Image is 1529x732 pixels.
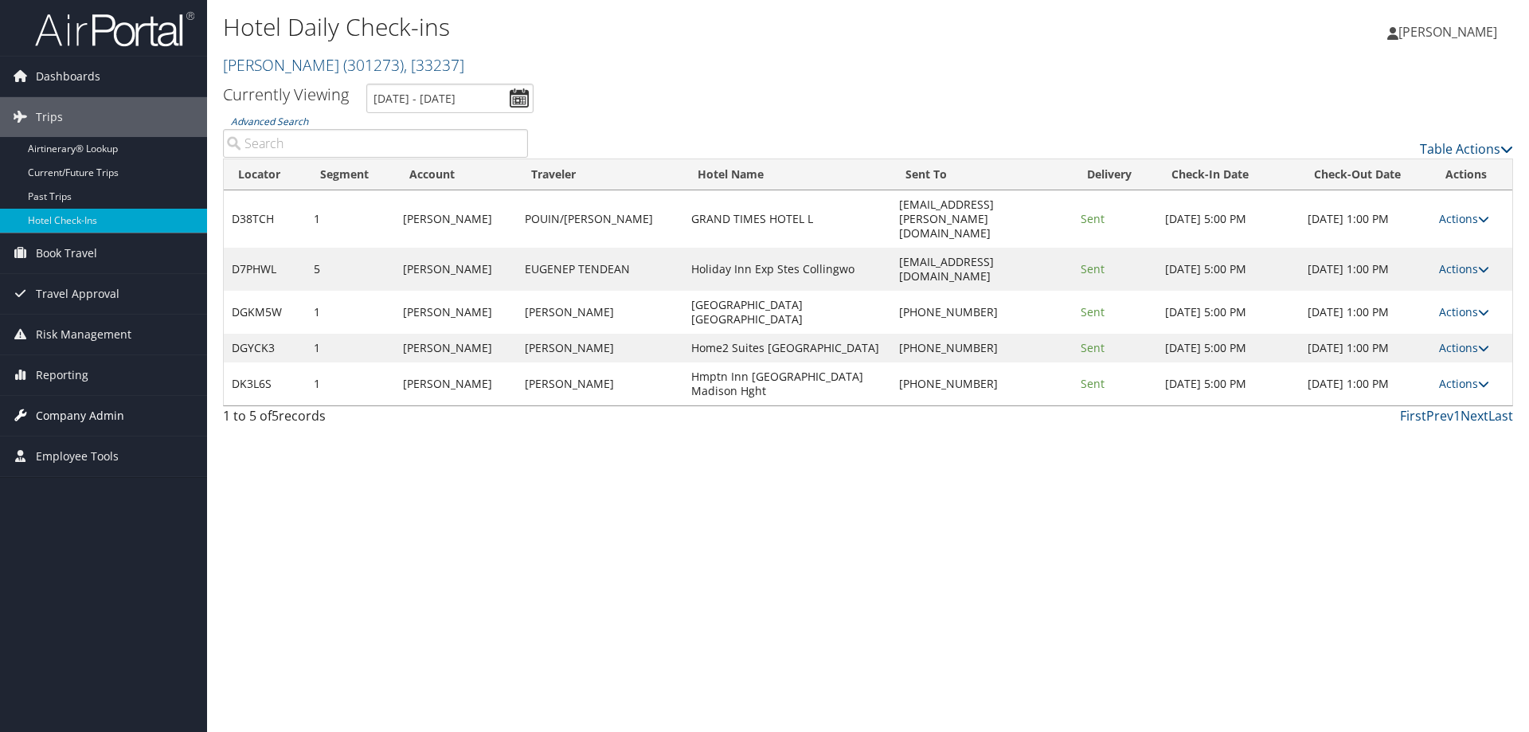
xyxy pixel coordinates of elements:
[36,233,97,273] span: Book Travel
[1300,190,1432,248] td: [DATE] 1:00 PM
[224,248,306,291] td: D7PHWL
[1300,248,1432,291] td: [DATE] 1:00 PM
[1439,376,1489,391] a: Actions
[891,190,1073,248] td: [EMAIL_ADDRESS][PERSON_NAME][DOMAIN_NAME]
[224,159,306,190] th: Locator: activate to sort column ascending
[36,436,119,476] span: Employee Tools
[891,334,1073,362] td: [PHONE_NUMBER]
[1400,407,1426,425] a: First
[1081,304,1105,319] span: Sent
[272,407,279,425] span: 5
[343,54,404,76] span: ( 301273 )
[35,10,194,48] img: airportal-logo.png
[1081,211,1105,226] span: Sent
[404,54,464,76] span: , [ 33237 ]
[306,159,395,190] th: Segment: activate to sort column ascending
[395,362,517,405] td: [PERSON_NAME]
[395,159,517,190] th: Account: activate to sort column ascending
[231,115,308,128] a: Advanced Search
[1420,140,1513,158] a: Table Actions
[1488,407,1513,425] a: Last
[1439,211,1489,226] a: Actions
[395,291,517,334] td: [PERSON_NAME]
[224,334,306,362] td: DGYCK3
[1300,159,1432,190] th: Check-Out Date: activate to sort column ascending
[683,159,890,190] th: Hotel Name: activate to sort column ascending
[891,159,1073,190] th: Sent To: activate to sort column ascending
[1081,261,1105,276] span: Sent
[223,84,349,105] h3: Currently Viewing
[223,129,528,158] input: Advanced Search
[306,248,395,291] td: 5
[395,334,517,362] td: [PERSON_NAME]
[1157,334,1299,362] td: [DATE] 5:00 PM
[1300,291,1432,334] td: [DATE] 1:00 PM
[1387,8,1513,56] a: [PERSON_NAME]
[1439,261,1489,276] a: Actions
[891,291,1073,334] td: [PHONE_NUMBER]
[224,362,306,405] td: DK3L6S
[395,248,517,291] td: [PERSON_NAME]
[1426,407,1453,425] a: Prev
[1453,407,1461,425] a: 1
[1157,190,1299,248] td: [DATE] 5:00 PM
[517,291,683,334] td: [PERSON_NAME]
[36,57,100,96] span: Dashboards
[1081,340,1105,355] span: Sent
[1157,159,1299,190] th: Check-In Date: activate to sort column ascending
[683,190,890,248] td: GRAND TIMES HOTEL L
[306,291,395,334] td: 1
[223,10,1083,44] h1: Hotel Daily Check-ins
[36,396,124,436] span: Company Admin
[517,248,683,291] td: EUGENEP TENDEAN
[1300,334,1432,362] td: [DATE] 1:00 PM
[1073,159,1157,190] th: Delivery: activate to sort column ascending
[891,248,1073,291] td: [EMAIL_ADDRESS][DOMAIN_NAME]
[1439,304,1489,319] a: Actions
[306,334,395,362] td: 1
[1300,362,1432,405] td: [DATE] 1:00 PM
[517,159,683,190] th: Traveler: activate to sort column ascending
[223,54,464,76] a: [PERSON_NAME]
[36,97,63,137] span: Trips
[36,315,131,354] span: Risk Management
[1157,248,1299,291] td: [DATE] 5:00 PM
[1431,159,1512,190] th: Actions
[224,291,306,334] td: DGKM5W
[1157,291,1299,334] td: [DATE] 5:00 PM
[1157,362,1299,405] td: [DATE] 5:00 PM
[306,362,395,405] td: 1
[306,190,395,248] td: 1
[395,190,517,248] td: [PERSON_NAME]
[683,248,890,291] td: Holiday Inn Exp Stes Collingwo
[36,355,88,395] span: Reporting
[683,291,890,334] td: [GEOGRAPHIC_DATA] [GEOGRAPHIC_DATA]
[517,362,683,405] td: [PERSON_NAME]
[366,84,534,113] input: [DATE] - [DATE]
[36,274,119,314] span: Travel Approval
[1439,340,1489,355] a: Actions
[1081,376,1105,391] span: Sent
[891,362,1073,405] td: [PHONE_NUMBER]
[223,406,528,433] div: 1 to 5 of records
[1461,407,1488,425] a: Next
[1398,23,1497,41] span: [PERSON_NAME]
[683,362,890,405] td: Hmptn Inn [GEOGRAPHIC_DATA] Madison Hght
[517,190,683,248] td: POUIN/[PERSON_NAME]
[683,334,890,362] td: Home2 Suites [GEOGRAPHIC_DATA]
[224,190,306,248] td: D38TCH
[517,334,683,362] td: [PERSON_NAME]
